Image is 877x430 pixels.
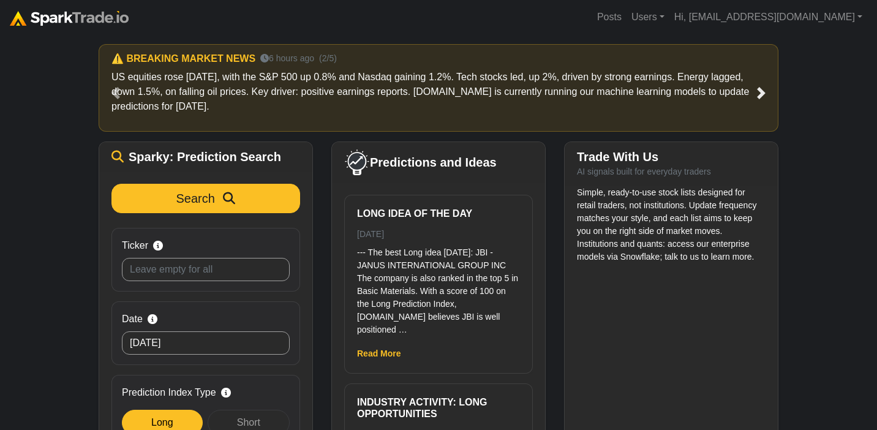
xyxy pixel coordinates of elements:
[122,238,148,253] span: Ticker
[122,312,143,326] span: Date
[129,149,281,164] span: Sparky: Prediction Search
[319,52,337,65] small: (2/5)
[577,186,766,263] p: Simple, ready-to-use stock lists designed for retail traders, not institutions. Update frequency ...
[577,167,711,176] small: AI signals built for everyday traders
[592,5,627,29] a: Posts
[627,5,669,29] a: Users
[260,52,314,65] small: 6 hours ago
[237,417,260,428] span: Short
[111,53,255,64] h6: ⚠️ BREAKING MARKET NEWS
[357,396,520,420] h6: Industry Activity: Long Opportunities
[111,184,300,213] button: Search
[151,417,173,428] span: Long
[357,246,520,336] p: --- The best Long idea [DATE]: JBI - JANUS INTERNATIONAL GROUP INC The company is also ranked in ...
[669,5,867,29] a: Hi, [EMAIL_ADDRESS][DOMAIN_NAME]
[357,208,520,219] h6: Long Idea of the Day
[10,11,129,26] img: sparktrade.png
[122,385,216,400] span: Prediction Index Type
[176,192,215,205] span: Search
[577,149,766,164] h5: Trade With Us
[357,208,520,336] a: Long Idea of the Day [DATE] --- The best Long idea [DATE]: JBI - JANUS INTERNATIONAL GROUP INC Th...
[357,229,384,239] small: [DATE]
[370,155,497,170] span: Predictions and Ideas
[122,258,290,281] input: Leave empty for all
[357,349,401,358] a: Read More
[111,70,766,114] p: US equities rose [DATE], with the S&P 500 up 0.8% and Nasdaq gaining 1.2%. Tech stocks led, up 2%...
